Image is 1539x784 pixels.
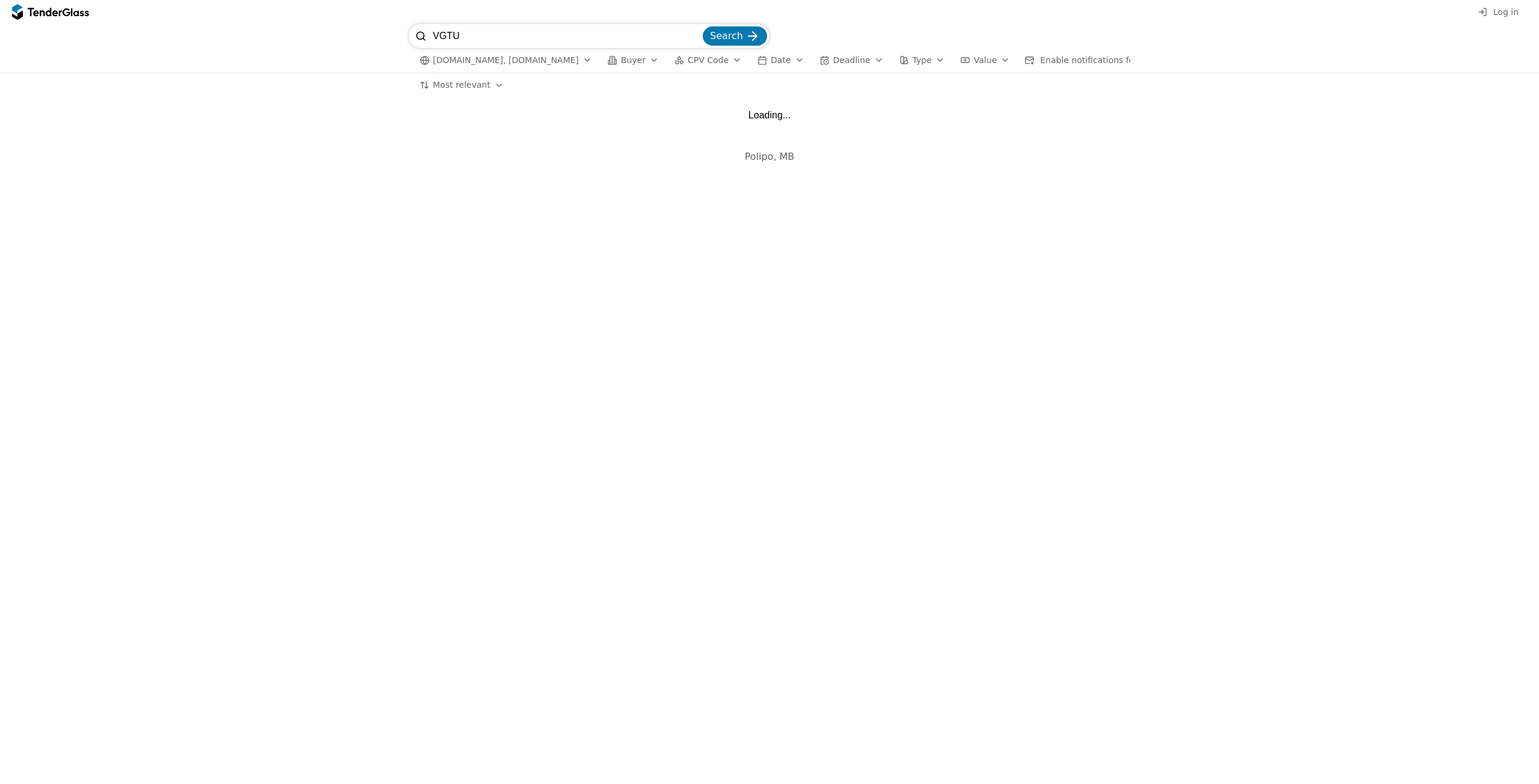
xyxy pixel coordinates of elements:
[1493,7,1519,17] span: Log in
[710,30,743,41] span: Search
[753,53,809,68] button: Date
[688,55,729,65] span: CPV Code
[603,53,664,68] button: Buyer
[1040,55,1186,65] span: Enable notifications for this search
[815,53,889,68] button: Deadline
[433,55,579,65] span: [DOMAIN_NAME], [DOMAIN_NAME]
[745,151,795,162] span: Polipo, MB
[895,53,950,68] button: Type
[703,26,767,46] button: Search
[433,24,700,48] input: Search tenders...
[748,109,791,121] div: Loading...
[621,55,646,65] span: Buyer
[833,55,870,65] span: Deadline
[1021,53,1190,68] button: Enable notifications for this search
[415,53,597,68] button: [DOMAIN_NAME], [DOMAIN_NAME]
[974,55,997,65] span: Value
[670,53,747,68] button: CPV Code
[1474,5,1522,20] button: Log in
[956,53,1015,68] button: Value
[913,55,932,65] span: Type
[771,55,791,65] span: Date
